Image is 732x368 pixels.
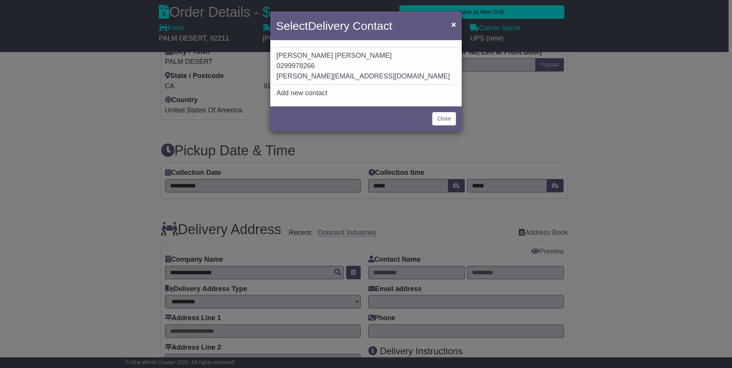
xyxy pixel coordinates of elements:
button: Close [448,16,460,32]
span: Delivery [308,20,349,32]
button: < Back [403,112,430,125]
span: [PERSON_NAME] [276,52,333,59]
span: 0299978266 [276,62,315,70]
span: Add new contact [276,89,327,97]
h4: Select [276,17,392,34]
span: × [451,20,456,29]
button: Close [432,112,456,125]
span: [PERSON_NAME] [335,52,392,59]
span: [PERSON_NAME][EMAIL_ADDRESS][DOMAIN_NAME] [276,72,450,80]
span: Contact [353,20,392,32]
